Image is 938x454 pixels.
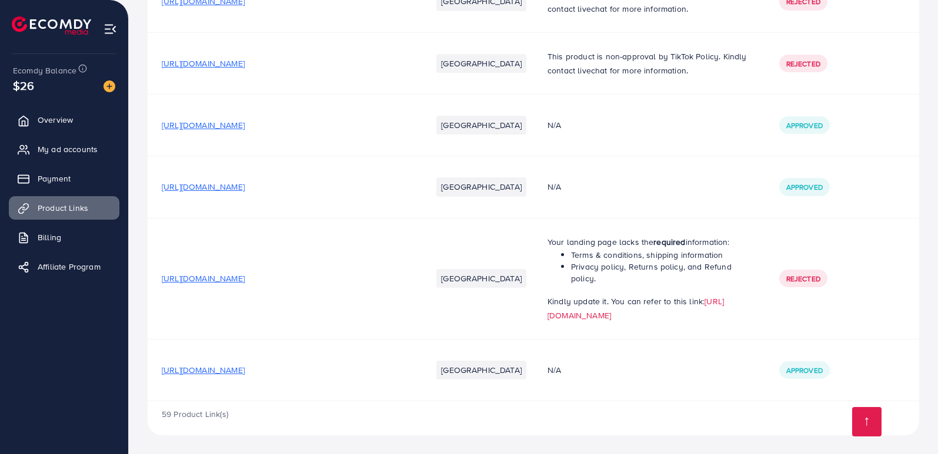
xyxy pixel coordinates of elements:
[548,181,561,193] span: N/A
[548,49,751,78] p: This product is non-approval by TikTok Policy. Kindly contact livechat for more information.
[104,22,117,36] img: menu
[38,261,101,273] span: Affiliate Program
[12,16,91,35] img: logo
[436,177,526,196] li: [GEOGRAPHIC_DATA]
[548,119,561,131] span: N/A
[9,137,119,161] a: My ad accounts
[9,255,119,278] a: Affiliate Program
[9,167,119,190] a: Payment
[786,59,820,69] span: Rejected
[38,231,61,243] span: Billing
[10,72,37,99] span: $26
[162,119,245,131] span: [URL][DOMAIN_NAME]
[548,235,751,249] p: Your landing page lacks the information:
[548,364,561,376] span: N/A
[436,116,526,134] li: [GEOGRAPHIC_DATA]
[38,202,88,214] span: Product Links
[38,114,73,126] span: Overview
[786,274,820,284] span: Rejected
[888,401,929,445] iframe: Chat
[9,196,119,220] a: Product Links
[13,65,76,76] span: Ecomdy Balance
[104,80,115,92] img: image
[162,181,245,193] span: [URL][DOMAIN_NAME]
[571,249,751,261] li: Terms & conditions, shipping information
[571,261,751,285] li: Privacy policy, Returns policy, and Refund policy.
[38,173,71,184] span: Payment
[786,120,823,130] span: Approved
[786,365,823,375] span: Approved
[162,58,245,69] span: [URL][DOMAIN_NAME]
[9,108,119,132] a: Overview
[653,236,685,248] strong: required
[162,364,245,376] span: [URL][DOMAIN_NAME]
[9,226,119,249] a: Billing
[162,408,228,420] span: 59 Product Link(s)
[38,143,98,155] span: My ad accounts
[436,54,526,73] li: [GEOGRAPHIC_DATA]
[436,269,526,288] li: [GEOGRAPHIC_DATA]
[162,273,245,284] span: [URL][DOMAIN_NAME]
[786,182,823,192] span: Approved
[548,294,751,322] p: Kindly update it. You can refer to this link:
[548,295,724,321] a: [URL][DOMAIN_NAME]
[436,361,526,379] li: [GEOGRAPHIC_DATA]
